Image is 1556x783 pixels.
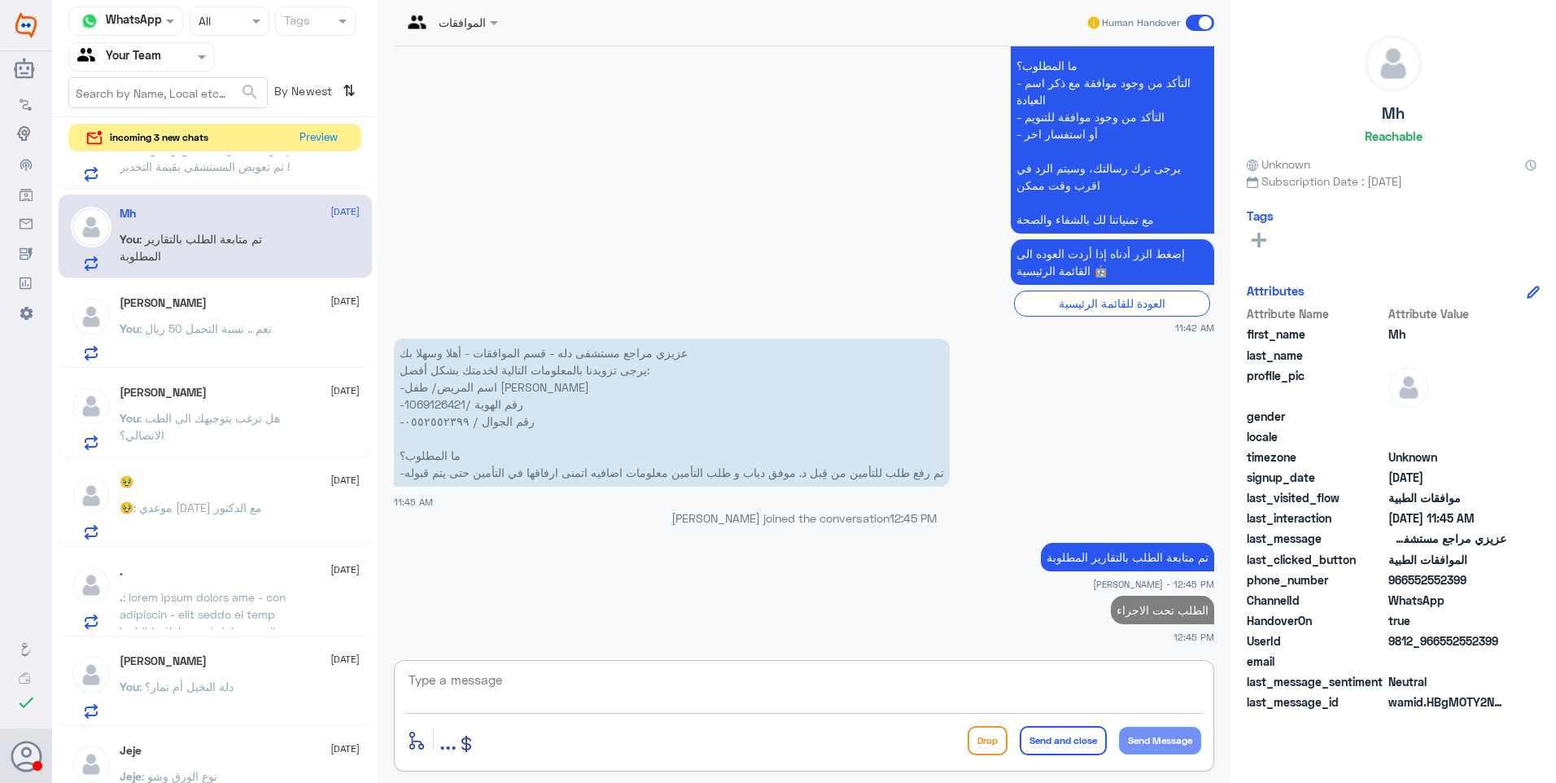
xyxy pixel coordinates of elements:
span: phone_number [1247,571,1385,588]
div: Tags [282,11,310,33]
img: defaultAdmin.png [1388,367,1429,408]
span: null [1388,428,1506,445]
i: check [16,693,36,712]
img: whatsapp.png [77,9,102,33]
span: By Newest [268,77,336,110]
span: Jeje [120,769,142,783]
span: timezone [1247,448,1385,466]
span: null [1388,653,1506,670]
span: Human Handover [1102,15,1180,30]
img: defaultAdmin.png [71,565,111,606]
span: 2025-09-25T08:42:23.704Z [1388,469,1506,486]
span: true [1388,612,1506,629]
span: last_message [1247,530,1385,547]
span: last_visited_flow [1247,489,1385,506]
span: Unknown [1247,155,1310,173]
span: search [240,82,260,102]
span: null [1388,408,1506,425]
h5: May Aleisa [120,296,207,310]
img: defaultAdmin.png [71,207,111,247]
h5: Mh [120,207,136,221]
img: yourTeam.svg [77,45,102,69]
span: 🥹 [120,501,133,514]
button: Send and close [1020,726,1107,755]
span: [DATE] [330,652,360,667]
span: 11:45 AM [394,496,433,507]
span: ChannelId [1247,592,1385,609]
span: incoming 3 new chats [110,130,208,145]
i: ⇅ [343,77,356,104]
span: [PERSON_NAME] - 12:45 PM [1093,577,1214,591]
div: العودة للقائمة الرئيسية [1014,291,1210,316]
span: Unknown [1388,448,1506,466]
span: : دلة النخيل أم نمار؟ [139,680,234,693]
span: موافقات الطبية [1388,489,1506,506]
button: Avatar [11,741,42,772]
button: Drop [968,726,1007,755]
span: signup_date [1247,469,1385,486]
span: email [1247,653,1385,670]
span: ... [439,725,457,755]
img: defaultAdmin.png [71,296,111,337]
button: search [240,79,260,106]
p: 25/9/2025, 11:42 AM [1011,239,1214,285]
h6: Reachable [1365,129,1423,143]
span: [DATE] [330,383,360,398]
span: locale [1247,428,1385,445]
span: عزيزي مراجع مستشفى دله - قسم الموافقات - أهلا وسهلا بك يرجى تزويدنا بالمعلومات التالية لخدمتك بشك... [1388,530,1506,547]
input: Search by Name, Local etc… [69,78,267,107]
h6: Attributes [1247,283,1305,298]
span: wamid.HBgMOTY2NTUyNTUyMzk5FQIAEhgUM0E0MDE4MkMyOTQ1MkNENDQwODcA [1388,693,1506,711]
span: last_interaction [1247,510,1385,527]
img: Widebot Logo [15,12,37,38]
button: ... [439,722,457,759]
img: defaultAdmin.png [1366,36,1421,91]
span: : نوع الورق وشو [142,769,217,783]
button: Preview [292,125,344,151]
span: last_name [1247,347,1385,364]
span: الموافقات الطبية [1388,551,1506,568]
p: 25/9/2025, 12:45 PM [1111,596,1214,624]
h5: Mubarak [120,386,207,400]
span: [DATE] [330,562,360,577]
img: defaultAdmin.png [71,654,111,695]
span: : تم متابعة الطلب بالتقارير المطلوبة [120,232,262,263]
p: 25/9/2025, 12:45 PM [1041,543,1214,571]
span: Attribute Name [1247,305,1385,322]
span: 11:42 AM [1175,321,1214,335]
img: defaultAdmin.png [71,386,111,426]
span: 12:45 PM [1174,630,1214,644]
span: . [120,590,123,604]
span: You [120,680,139,693]
span: 12:45 PM [889,511,937,525]
span: 2025-09-25T08:45:03.609Z [1388,510,1506,527]
span: profile_pic [1247,367,1385,405]
span: 0 [1388,673,1506,690]
span: 966552552399 [1388,571,1506,588]
p: 25/9/2025, 11:45 AM [394,339,950,487]
span: : موعدي [DATE] مع الدكتور [133,501,262,514]
h5: Jeje [120,744,142,758]
span: last_clicked_button [1247,551,1385,568]
h6: Tags [1247,208,1274,223]
h5: 🥹 [120,475,133,489]
span: HandoverOn [1247,612,1385,629]
span: : هل ترغب بتوجيهك الى الطب الاتصالي؟ [120,411,280,442]
span: [DATE] [330,741,360,756]
span: [DATE] [330,204,360,219]
span: UserId [1247,632,1385,650]
button: Send Message [1119,727,1201,755]
span: first_name [1247,326,1385,343]
span: 9812_966552552399 [1388,632,1506,650]
span: 2 [1388,592,1506,609]
span: Attribute Value [1388,305,1506,322]
span: last_message_id [1247,693,1385,711]
h5: . [120,565,123,579]
span: : نعم .. نسبة التحمل 50 ريال [139,322,272,335]
span: Mh [1388,326,1506,343]
p: [PERSON_NAME] joined the conversation [394,510,1214,527]
span: You [120,411,139,425]
h5: عبدالله ابومتعب⚽️ [120,654,207,668]
span: [DATE] [330,473,360,488]
span: [DATE] [330,294,360,308]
